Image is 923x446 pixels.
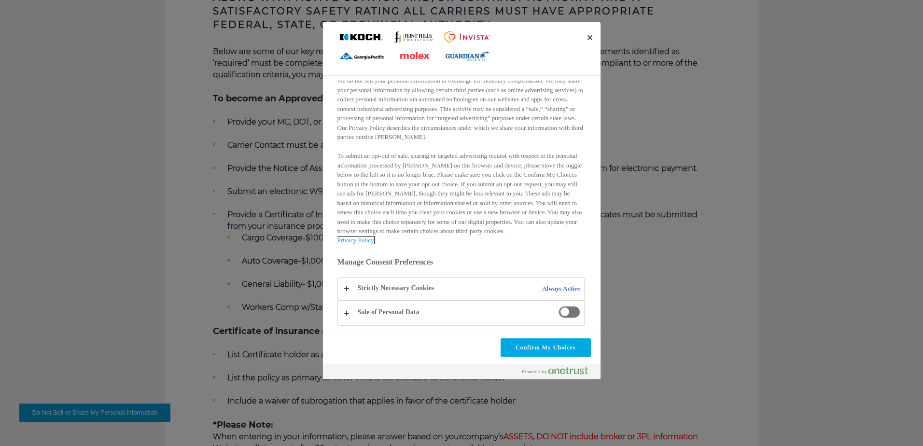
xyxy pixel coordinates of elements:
div: Company Logo Lockup [337,27,492,66]
div: Preference center [323,22,601,379]
a: Powered by OneTrust Opens in a new Tab [522,367,596,379]
button: Close [579,27,601,48]
img: Powered by OneTrust Opens in a new Tab [522,367,588,375]
button: Confirm My Choices [501,338,591,357]
div: Do Not Sell or Share My Personal Information and Opt Out of Targeted Advertising [323,22,601,379]
h3: Manage Consent Preferences [337,257,585,272]
img: Company Logo Lockup [337,29,492,64]
div: Depending on your state of residence, you may have certain choices regarding how we use and share... [337,10,585,245]
a: Privacy Policy , opens in a new tab [337,237,374,244]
